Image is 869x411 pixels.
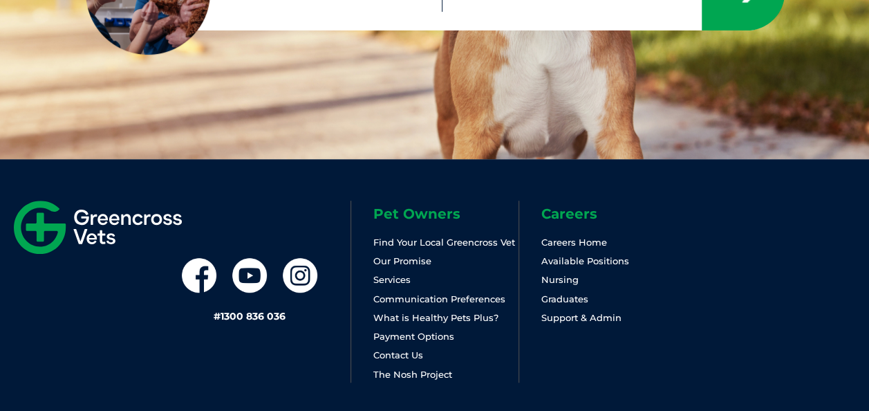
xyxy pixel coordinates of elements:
[541,274,579,285] a: Nursing
[373,331,454,342] a: Payment Options
[373,293,505,304] a: Communication Preferences
[373,312,498,323] a: What is Healthy Pets Plus?
[541,312,622,323] a: Support & Admin
[541,207,686,221] h6: Careers
[541,255,629,266] a: Available Positions
[373,349,423,360] a: Contact Us
[373,369,452,380] a: The Nosh Project
[541,293,588,304] a: Graduates
[214,310,221,322] span: #
[373,255,431,266] a: Our Promise
[214,310,286,322] a: #1300 836 036
[373,237,515,248] a: Find Your Local Greencross Vet
[373,207,518,221] h6: Pet Owners
[373,274,411,285] a: Services
[541,237,607,248] a: Careers Home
